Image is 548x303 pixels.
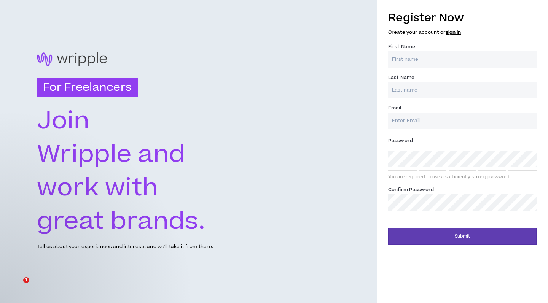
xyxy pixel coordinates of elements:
input: Last name [388,82,537,98]
span: Password [388,137,413,144]
label: First Name [388,41,415,53]
h3: For Freelancers [37,78,138,97]
label: Confirm Password [388,184,434,196]
iframe: Intercom notifications message [6,229,158,282]
a: sign in [446,29,461,36]
label: Email [388,102,401,114]
input: Enter Email [388,113,537,129]
text: great brands. [37,204,205,239]
span: 1 [23,277,29,283]
text: Join [37,103,89,138]
label: Last Name [388,71,414,84]
text: work with [37,170,159,205]
div: You are required to use a sufficiently strong password. [388,174,537,180]
button: Submit [388,228,537,245]
h5: Create your account or [388,30,537,35]
iframe: Intercom live chat [8,277,26,295]
h3: Register Now [388,10,537,26]
text: Wripple and [37,137,186,172]
input: First name [388,51,537,68]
